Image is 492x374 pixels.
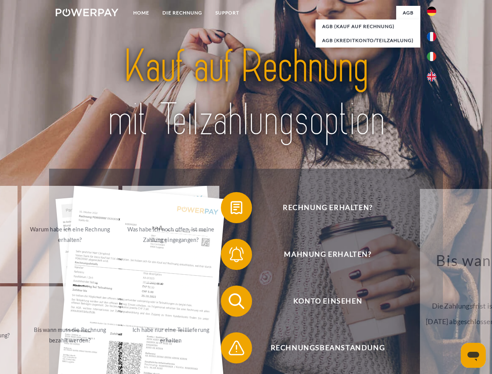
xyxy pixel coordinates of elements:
[427,7,436,16] img: de
[461,343,486,368] iframe: Schaltfläche zum Öffnen des Messaging-Fensters
[209,6,246,20] a: SUPPORT
[156,6,209,20] a: DIE RECHNUNG
[427,52,436,61] img: it
[127,224,215,245] div: Was habe ich noch offen, ist meine Zahlung eingegangen?
[26,325,114,346] div: Bis wann muss die Rechnung bezahlt werden?
[227,291,246,311] img: qb_search.svg
[427,32,436,41] img: fr
[316,34,420,48] a: AGB (Kreditkonto/Teilzahlung)
[316,19,420,34] a: AGB (Kauf auf Rechnung)
[56,9,118,16] img: logo-powerpay-white.svg
[427,72,436,81] img: en
[221,286,423,317] button: Konto einsehen
[221,332,423,363] button: Rechnungsbeanstandung
[26,224,114,245] div: Warum habe ich eine Rechnung erhalten?
[122,186,219,283] a: Was habe ich noch offen, ist meine Zahlung eingegangen?
[232,332,423,363] span: Rechnungsbeanstandung
[127,6,156,20] a: Home
[396,6,420,20] a: agb
[127,325,215,346] div: Ich habe nur eine Teillieferung erhalten
[74,37,418,149] img: title-powerpay_de.svg
[232,286,423,317] span: Konto einsehen
[227,338,246,358] img: qb_warning.svg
